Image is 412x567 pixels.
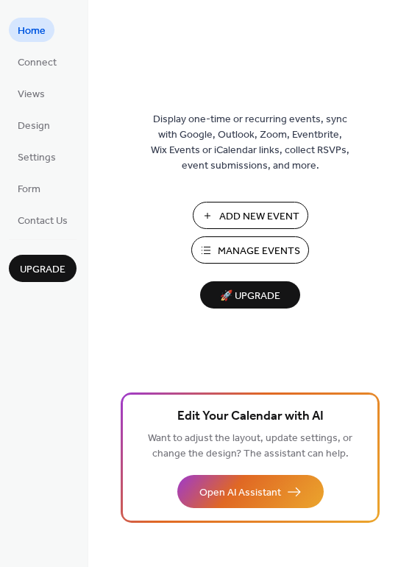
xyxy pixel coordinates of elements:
[218,244,300,259] span: Manage Events
[18,24,46,39] span: Home
[193,202,308,229] button: Add New Event
[148,429,352,464] span: Want to adjust the layout, update settings, or change the design? The assistant can help.
[200,281,300,309] button: 🚀 Upgrade
[9,208,77,232] a: Contact Us
[18,182,40,197] span: Form
[9,255,77,282] button: Upgrade
[9,144,65,169] a: Settings
[18,119,50,134] span: Design
[191,236,309,264] button: Manage Events
[199,485,281,501] span: Open AI Assistant
[18,55,57,71] span: Connect
[18,150,56,166] span: Settings
[9,113,59,137] a: Design
[9,176,49,200] a: Form
[177,406,324,427] span: Edit Your Calendar with AI
[177,475,324,508] button: Open AI Assistant
[18,214,68,229] span: Contact Us
[219,209,299,225] span: Add New Event
[9,18,54,42] a: Home
[18,87,45,102] span: Views
[9,81,54,105] a: Views
[151,112,349,174] span: Display one-time or recurring events, sync with Google, Outlook, Zoom, Eventbrite, Wix Events or ...
[20,262,65,278] span: Upgrade
[209,286,291,306] span: 🚀 Upgrade
[9,49,65,74] a: Connect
